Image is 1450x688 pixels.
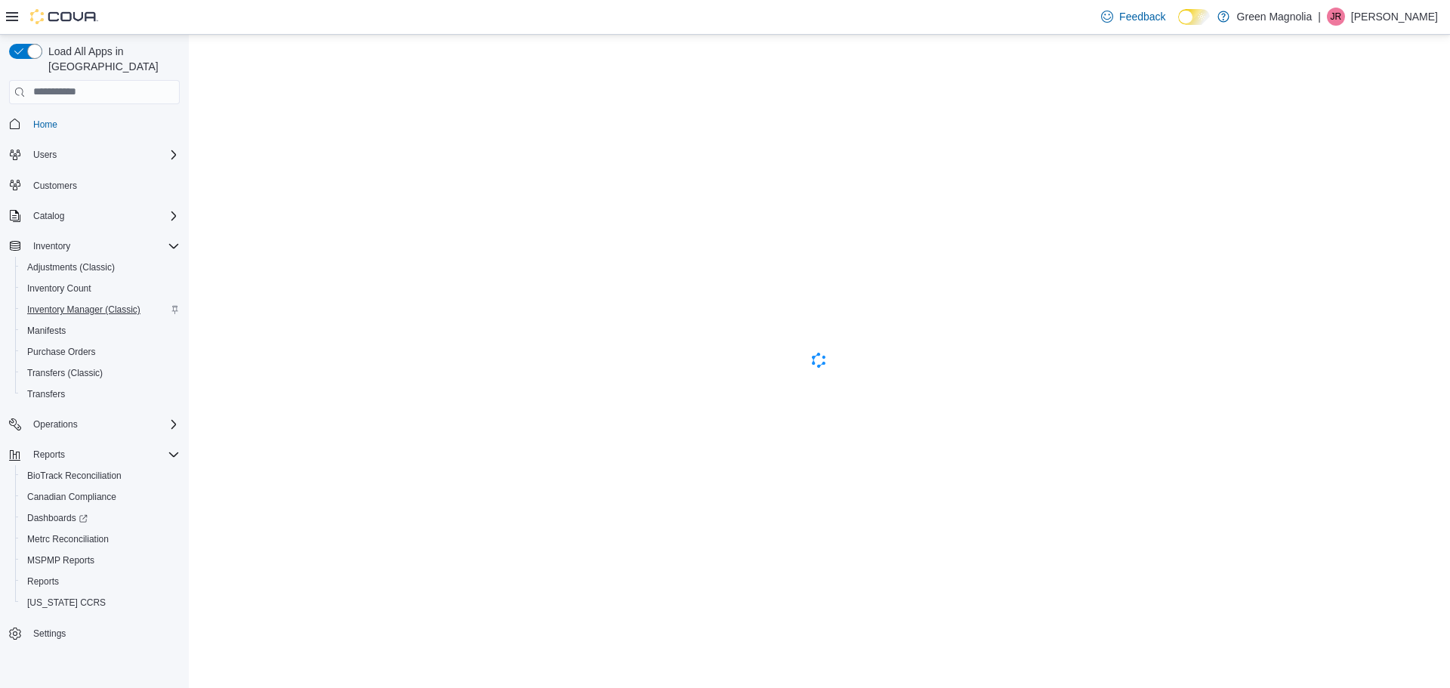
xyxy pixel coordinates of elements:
[33,449,65,461] span: Reports
[15,320,186,341] button: Manifests
[9,107,180,684] nav: Complex example
[27,346,96,358] span: Purchase Orders
[21,530,180,548] span: Metrc Reconciliation
[27,116,63,134] a: Home
[21,364,109,382] a: Transfers (Classic)
[27,261,115,273] span: Adjustments (Classic)
[27,325,66,337] span: Manifests
[21,322,180,340] span: Manifests
[27,554,94,566] span: MSPMP Reports
[15,508,186,529] a: Dashboards
[21,343,180,361] span: Purchase Orders
[21,509,94,527] a: Dashboards
[15,592,186,613] button: [US_STATE] CCRS
[27,415,180,433] span: Operations
[27,146,180,164] span: Users
[15,257,186,278] button: Adjustments (Classic)
[3,174,186,196] button: Customers
[21,551,100,569] a: MSPMP Reports
[15,384,186,405] button: Transfers
[33,119,57,131] span: Home
[30,9,98,24] img: Cova
[21,364,180,382] span: Transfers (Classic)
[1331,8,1342,26] span: JR
[33,240,70,252] span: Inventory
[21,258,121,276] a: Adjustments (Classic)
[27,575,59,588] span: Reports
[15,363,186,384] button: Transfers (Classic)
[3,236,186,257] button: Inventory
[21,467,180,485] span: BioTrack Reconciliation
[27,367,103,379] span: Transfers (Classic)
[27,388,65,400] span: Transfers
[21,385,71,403] a: Transfers
[3,444,186,465] button: Reports
[33,418,78,430] span: Operations
[21,594,180,612] span: Washington CCRS
[27,624,180,643] span: Settings
[27,470,122,482] span: BioTrack Reconciliation
[27,115,180,134] span: Home
[27,282,91,295] span: Inventory Count
[21,551,180,569] span: MSPMP Reports
[15,529,186,550] button: Metrc Reconciliation
[21,488,180,506] span: Canadian Compliance
[1237,8,1313,26] p: Green Magnolia
[33,180,77,192] span: Customers
[21,572,180,591] span: Reports
[27,446,71,464] button: Reports
[1351,8,1438,26] p: [PERSON_NAME]
[3,113,186,135] button: Home
[27,177,83,195] a: Customers
[1178,9,1210,25] input: Dark Mode
[21,279,180,298] span: Inventory Count
[27,237,180,255] span: Inventory
[27,446,180,464] span: Reports
[15,571,186,592] button: Reports
[21,594,112,612] a: [US_STATE] CCRS
[15,486,186,508] button: Canadian Compliance
[15,278,186,299] button: Inventory Count
[15,550,186,571] button: MSPMP Reports
[27,207,180,225] span: Catalog
[21,322,72,340] a: Manifests
[15,465,186,486] button: BioTrack Reconciliation
[21,279,97,298] a: Inventory Count
[27,512,88,524] span: Dashboards
[27,533,109,545] span: Metrc Reconciliation
[27,415,84,433] button: Operations
[1318,8,1321,26] p: |
[21,572,65,591] a: Reports
[21,467,128,485] a: BioTrack Reconciliation
[33,628,66,640] span: Settings
[21,258,180,276] span: Adjustments (Classic)
[27,304,140,316] span: Inventory Manager (Classic)
[27,176,180,195] span: Customers
[3,414,186,435] button: Operations
[1119,9,1165,24] span: Feedback
[21,530,115,548] a: Metrc Reconciliation
[21,385,180,403] span: Transfers
[3,622,186,644] button: Settings
[1095,2,1171,32] a: Feedback
[27,207,70,225] button: Catalog
[27,625,72,643] a: Settings
[21,509,180,527] span: Dashboards
[21,301,147,319] a: Inventory Manager (Classic)
[33,149,57,161] span: Users
[42,44,180,74] span: Load All Apps in [GEOGRAPHIC_DATA]
[3,144,186,165] button: Users
[21,301,180,319] span: Inventory Manager (Classic)
[27,237,76,255] button: Inventory
[27,491,116,503] span: Canadian Compliance
[1178,25,1179,26] span: Dark Mode
[21,488,122,506] a: Canadian Compliance
[15,341,186,363] button: Purchase Orders
[27,597,106,609] span: [US_STATE] CCRS
[3,205,186,227] button: Catalog
[15,299,186,320] button: Inventory Manager (Classic)
[27,146,63,164] button: Users
[1327,8,1345,26] div: Jammie Reed
[33,210,64,222] span: Catalog
[21,343,102,361] a: Purchase Orders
